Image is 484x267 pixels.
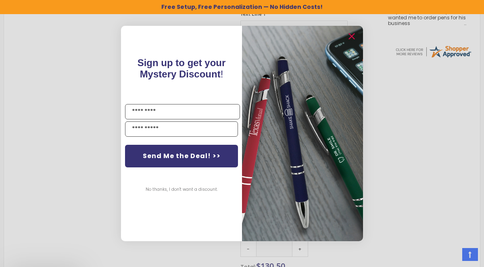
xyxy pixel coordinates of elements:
[125,145,238,167] button: Send Me the Deal! >>
[138,57,226,79] span: !
[142,179,222,200] button: No thanks, I don't want a discount.
[125,121,238,137] input: YOUR EMAIL
[242,26,363,241] img: 081b18bf-2f98-4675-a917-09431eb06994.jpeg
[417,245,484,267] iframe: Google Customer Reviews
[345,30,358,43] button: Close dialog
[138,57,226,79] span: Sign up to get your Mystery Discount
